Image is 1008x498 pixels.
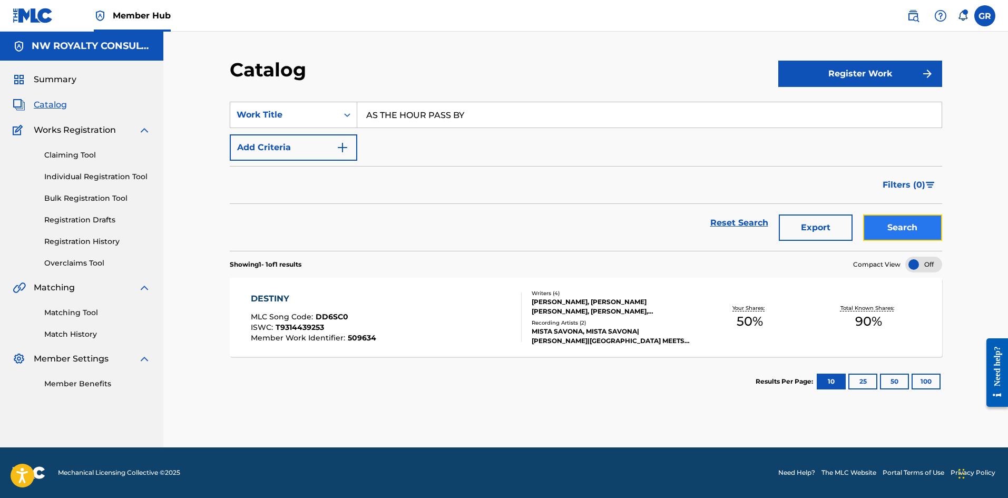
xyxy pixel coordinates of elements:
[737,312,763,331] span: 50 %
[907,9,919,22] img: search
[13,73,25,86] img: Summary
[113,9,171,22] span: Member Hub
[855,312,882,331] span: 90 %
[863,214,942,241] button: Search
[44,329,151,340] a: Match History
[883,468,944,477] a: Portal Terms of Use
[958,458,965,490] div: Drag
[276,323,324,332] span: T9314439253
[44,171,151,182] a: Individual Registration Tool
[778,61,942,87] button: Register Work
[779,214,853,241] button: Export
[978,330,1008,415] iframe: Resource Center
[34,353,109,365] span: Member Settings
[251,312,316,321] span: MLC Song Code :
[821,468,876,477] a: The MLC Website
[853,260,901,269] span: Compact View
[230,260,301,269] p: Showing 1 - 1 of 1 results
[532,327,691,346] div: MISTA SAVONA, MISTA SAVONA|[PERSON_NAME]|[GEOGRAPHIC_DATA] MEETS [PERSON_NAME]
[44,307,151,318] a: Matching Tool
[230,134,357,161] button: Add Criteria
[930,5,951,26] div: Help
[13,124,26,136] img: Works Registration
[34,73,76,86] span: Summary
[138,281,151,294] img: expand
[44,258,151,269] a: Overclaims Tool
[34,281,75,294] span: Matching
[34,124,116,136] span: Works Registration
[955,447,1008,498] iframe: Chat Widget
[251,292,376,305] div: DESTINY
[251,333,348,343] span: Member Work Identifier :
[817,374,846,389] button: 10
[951,468,995,477] a: Privacy Policy
[44,214,151,226] a: Registration Drafts
[237,109,331,121] div: Work Title
[532,289,691,297] div: Writers ( 4 )
[13,281,26,294] img: Matching
[13,466,45,479] img: logo
[880,374,909,389] button: 50
[840,304,897,312] p: Total Known Shares:
[876,172,942,198] button: Filters (0)
[316,312,348,321] span: DD6SC0
[13,8,53,23] img: MLC Logo
[13,73,76,86] a: SummarySummary
[230,102,942,251] form: Search Form
[58,468,180,477] span: Mechanical Licensing Collective © 2025
[532,297,691,316] div: [PERSON_NAME], [PERSON_NAME] [PERSON_NAME], [PERSON_NAME], [PERSON_NAME]
[732,304,767,312] p: Your Shares:
[926,182,935,188] img: filter
[230,278,942,357] a: DESTINYMLC Song Code:DD6SC0ISWC:T9314439253Member Work Identifier:509634Writers (4)[PERSON_NAME],...
[138,353,151,365] img: expand
[13,99,25,111] img: Catalog
[912,374,941,389] button: 100
[34,99,67,111] span: Catalog
[883,179,925,191] span: Filters ( 0 )
[756,377,816,386] p: Results Per Page:
[13,40,25,53] img: Accounts
[44,150,151,161] a: Claiming Tool
[138,124,151,136] img: expand
[957,11,968,21] div: Notifications
[705,211,774,235] a: Reset Search
[848,374,877,389] button: 25
[230,58,311,82] h2: Catalog
[251,323,276,332] span: ISWC :
[32,40,151,52] h5: NW ROYALTY CONSULTING, LLC.
[778,468,815,477] a: Need Help?
[348,333,376,343] span: 509634
[336,141,349,154] img: 9d2ae6d4665cec9f34b9.svg
[44,378,151,389] a: Member Benefits
[13,353,25,365] img: Member Settings
[44,236,151,247] a: Registration History
[44,193,151,204] a: Bulk Registration Tool
[94,9,106,22] img: Top Rightsholder
[532,319,691,327] div: Recording Artists ( 2 )
[921,67,934,80] img: f7272a7cc735f4ea7f67.svg
[13,99,67,111] a: CatalogCatalog
[974,5,995,26] div: User Menu
[934,9,947,22] img: help
[903,5,924,26] a: Public Search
